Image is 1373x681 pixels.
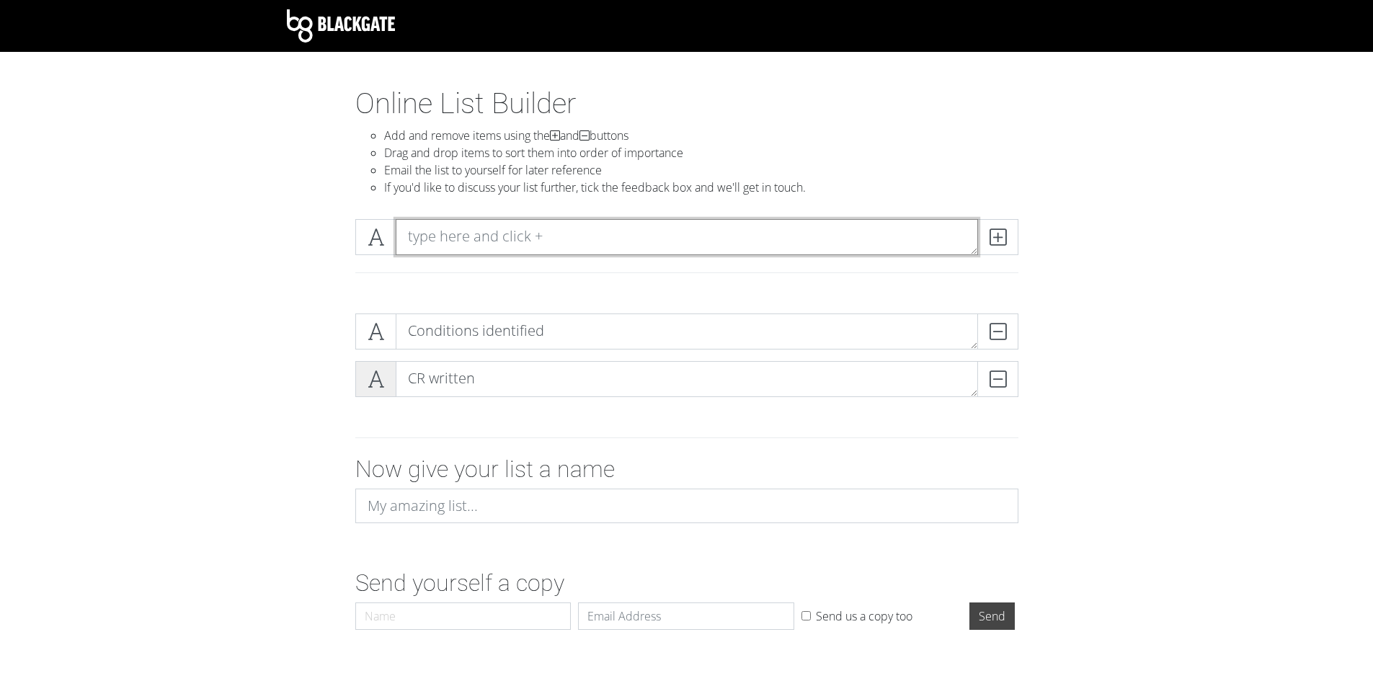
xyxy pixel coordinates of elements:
li: Email the list to yourself for later reference [384,161,1018,179]
input: Name [355,602,572,630]
h2: Send yourself a copy [355,569,1018,597]
input: My amazing list... [355,489,1018,523]
li: If you'd like to discuss your list further, tick the feedback box and we'll get in touch. [384,179,1018,196]
input: Email Address [578,602,794,630]
img: Blackgate [287,9,395,43]
input: Send [969,602,1015,630]
h2: Now give your list a name [355,455,1018,483]
h1: Online List Builder [355,86,1018,121]
li: Drag and drop items to sort them into order of importance [384,144,1018,161]
li: Add and remove items using the and buttons [384,127,1018,144]
label: Send us a copy too [816,607,912,625]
